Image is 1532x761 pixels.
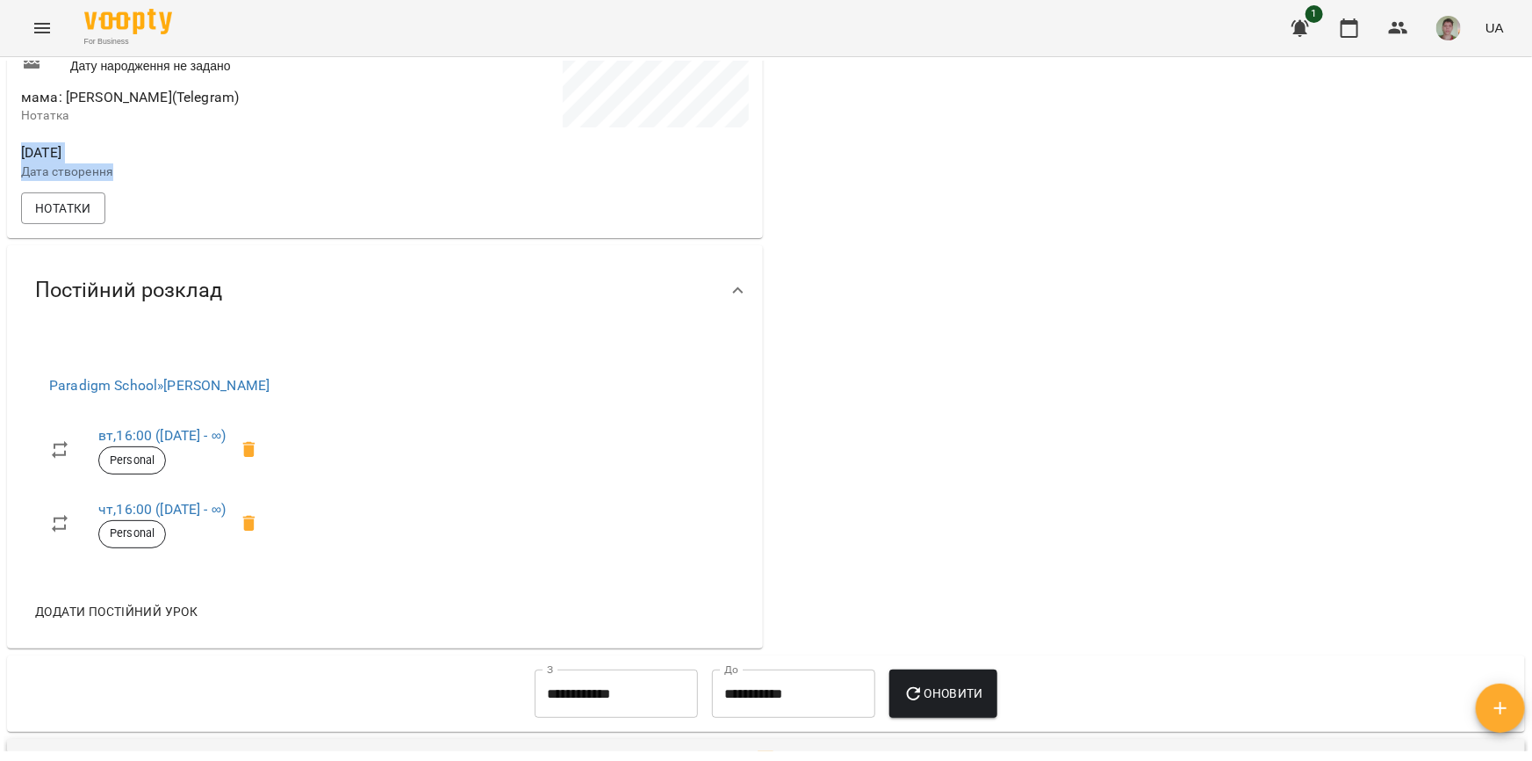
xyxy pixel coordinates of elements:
div: Постійний розклад [7,245,763,336]
img: Voopty Logo [84,9,172,34]
span: UA [1485,18,1504,37]
a: вт,16:00 ([DATE] - ∞) [98,427,226,444]
span: Видалити приватний урок Підцерковний Дмитро Андрійович вт 16:00 клієнта Кириленко Володимир [228,429,270,471]
button: Оновити [889,670,997,719]
p: Дата створення [21,163,381,181]
span: Видалити приватний урок Підцерковний Дмитро Андрійович чт 16:00 клієнта Кириленко Володимир [228,503,270,545]
span: Personal [99,453,165,468]
span: [DATE] [21,142,381,163]
a: чт,16:00 ([DATE] - ∞) [98,501,226,518]
a: Paradigm School»[PERSON_NAME] [49,377,270,394]
span: Постійний розклад [35,277,222,304]
button: Додати постійний урок [28,596,205,627]
span: Оновити [903,683,983,704]
div: Дату народження не задано [18,46,385,78]
span: мама: [PERSON_NAME](Telegram) [21,89,239,105]
span: Нотатки [35,198,91,219]
span: Додати постійний урок [35,601,198,622]
button: Menu [21,7,63,49]
span: For Business [84,36,172,47]
span: Personal [99,525,165,541]
span: 1 [1305,5,1323,23]
img: 3644c6762f5be8525aa1697e18c5a872.jpg [1436,16,1461,40]
button: UA [1478,11,1511,44]
button: Нотатки [21,192,105,224]
p: Нотатка [21,107,381,125]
